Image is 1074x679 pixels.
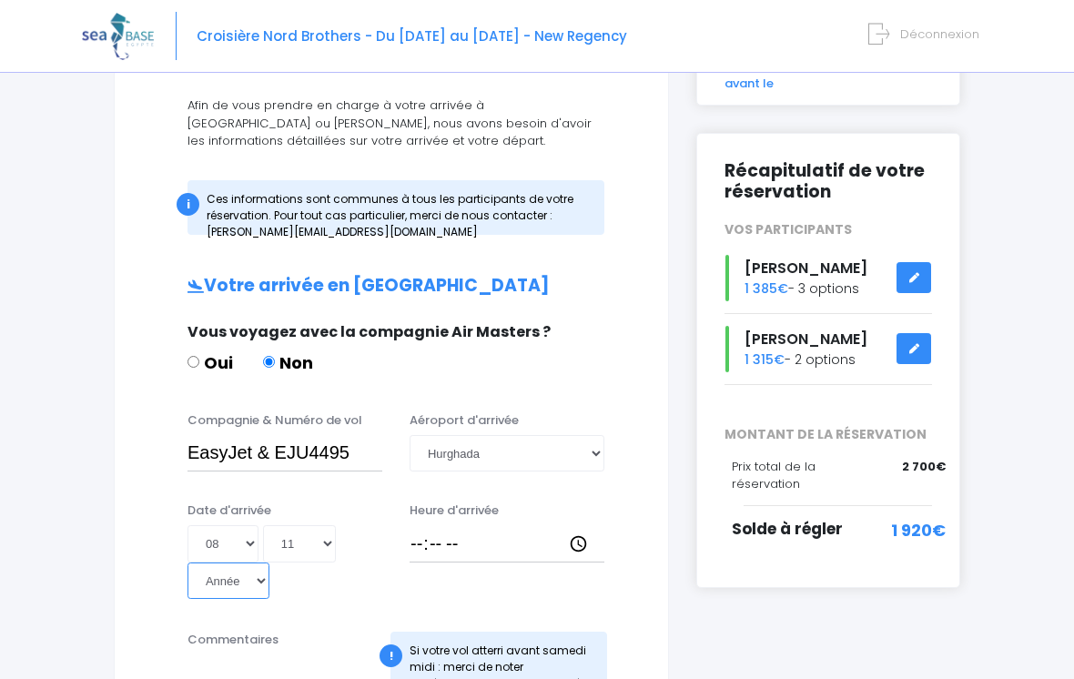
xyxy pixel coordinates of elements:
[745,258,867,279] span: [PERSON_NAME]
[711,220,946,239] div: VOS PARTICIPANTS
[900,25,979,43] span: Déconnexion
[732,458,816,493] span: Prix total de la réservation
[745,329,867,350] span: [PERSON_NAME]
[724,161,932,203] h2: Récapitulatif de votre réservation
[745,350,785,369] span: 1 315€
[177,193,199,216] div: i
[410,502,499,520] label: Heure d'arrivée
[745,279,788,298] span: 1 385€
[711,425,946,444] span: MONTANT DE LA RÉSERVATION
[263,356,275,368] input: Non
[891,518,946,542] span: 1 920€
[711,255,946,301] div: - 3 options
[410,411,519,430] label: Aéroport d'arrivée
[187,411,362,430] label: Compagnie & Numéro de vol
[732,518,843,540] span: Solde à régler
[151,276,632,297] h2: Votre arrivée en [GEOGRAPHIC_DATA]
[187,502,271,520] label: Date d'arrivée
[711,326,946,372] div: - 2 options
[151,96,632,150] p: Afin de vous prendre en charge à votre arrivée à [GEOGRAPHIC_DATA] ou [PERSON_NAME], nous avons b...
[263,350,313,375] label: Non
[197,26,627,46] span: Croisière Nord Brothers - Du [DATE] au [DATE] - New Regency
[187,180,604,235] div: Ces informations sont communes à tous les participants de votre réservation. Pour tout cas partic...
[902,458,946,476] span: 2 700€
[187,631,279,649] label: Commentaires
[187,350,233,375] label: Oui
[380,644,402,667] div: !
[187,356,199,368] input: Oui
[187,321,551,342] span: Vous voyagez avec la compagnie Air Masters ?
